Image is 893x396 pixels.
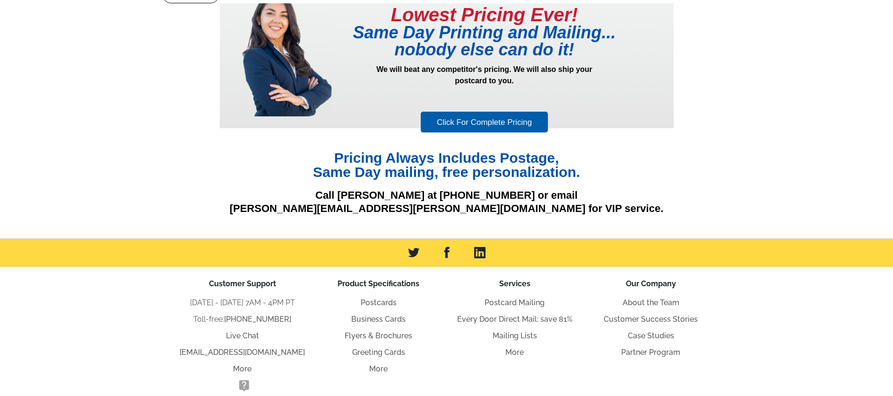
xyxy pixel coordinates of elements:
[226,331,259,340] a: Live Chat
[333,24,636,58] h1: Same Day Printing and Mailing... nobody else can do it!
[621,348,680,357] a: Partner Program
[174,314,311,325] li: Toll-free:
[180,348,305,357] a: [EMAIL_ADDRESS][DOMAIN_NAME]
[485,298,545,307] a: Postcard Mailing
[628,331,674,340] a: Case Studies
[623,298,679,307] a: About the Team
[457,315,572,324] a: Every Door Direct Mail: save 81%
[333,64,636,110] p: We will beat any competitor's pricing. We will also ship your postcard to you.
[351,315,406,324] a: Business Cards
[499,279,530,288] span: Services
[345,331,412,340] a: Flyers & Brochures
[174,297,311,308] li: [DATE] - [DATE] 7AM - 4PM PT
[224,315,291,324] a: [PHONE_NUMBER]
[421,112,548,133] a: Click For Complete Pricing
[233,364,251,373] a: More
[338,279,419,288] span: Product Specifications
[604,315,698,324] a: Customer Success Stories
[626,279,676,288] span: Our Company
[369,364,388,373] a: More
[220,189,674,216] p: Call [PERSON_NAME] at [PHONE_NUMBER] or email [PERSON_NAME][EMAIL_ADDRESS][PERSON_NAME][DOMAIN_NA...
[493,331,537,340] a: Mailing Lists
[333,5,636,24] h1: Lowest Pricing Ever!
[220,151,674,179] h1: Pricing Always Includes Postage, Same Day mailing, free personalization.
[505,348,524,357] a: More
[361,298,397,307] a: Postcards
[209,279,276,288] span: Customer Support
[352,348,405,357] a: Greeting Cards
